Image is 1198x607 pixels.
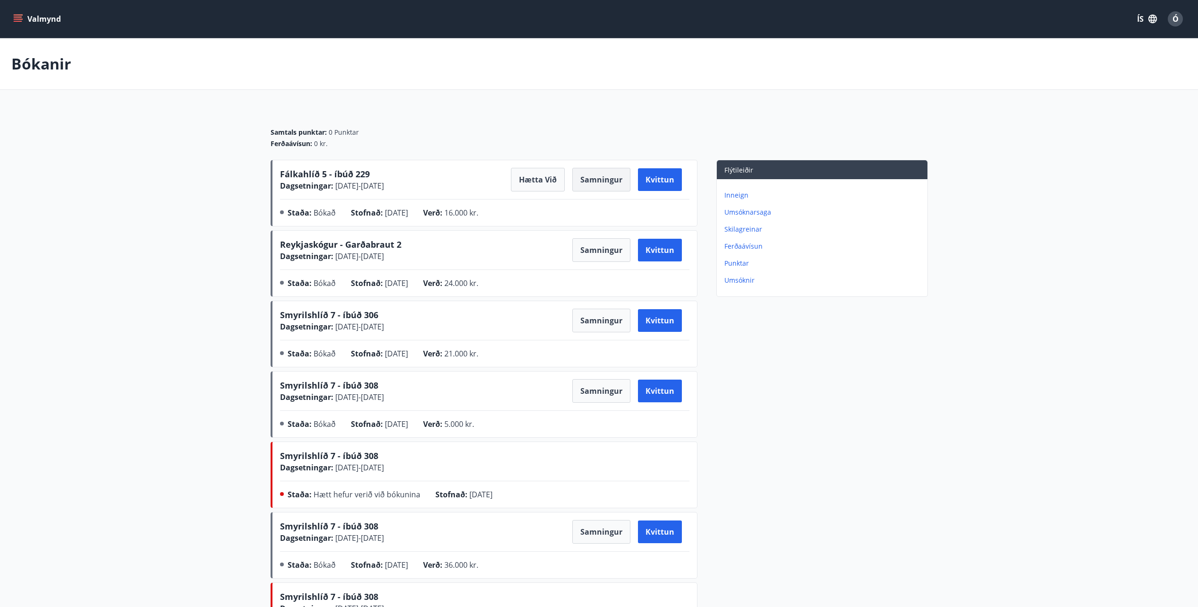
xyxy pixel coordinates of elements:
[572,520,630,544] button: Samningur
[314,139,328,148] span: 0 kr.
[638,520,682,543] button: Kvittun
[351,208,383,218] span: Stofnað :
[385,560,408,570] span: [DATE]
[724,259,924,268] p: Punktar
[724,225,924,234] p: Skilagreinar
[385,278,408,288] span: [DATE]
[11,53,71,74] p: Bókanir
[314,208,336,218] span: Bókað
[280,168,370,180] span: Fálkahlíð 5 - íbúð 229
[511,168,565,191] button: Hætta við
[280,533,333,543] span: Dagsetningar :
[280,462,333,473] span: Dagsetningar :
[314,560,336,570] span: Bókað
[444,208,478,218] span: 16.000 kr.
[444,560,478,570] span: 36.000 kr.
[271,128,327,137] span: Samtals punktar :
[724,276,924,285] p: Umsóknir
[1164,8,1187,30] button: Ó
[724,165,753,174] span: Flýtileiðir
[351,278,383,288] span: Stofnað :
[333,392,384,402] span: [DATE] - [DATE]
[385,348,408,359] span: [DATE]
[724,242,924,251] p: Ferðaávísun
[638,239,682,261] button: Kvittun
[280,251,333,261] span: Dagsetningar :
[333,251,384,261] span: [DATE] - [DATE]
[423,348,442,359] span: Verð :
[314,348,336,359] span: Bókað
[423,208,442,218] span: Verð :
[11,10,65,27] button: menu
[333,533,384,543] span: [DATE] - [DATE]
[724,208,924,217] p: Umsóknarsaga
[288,278,312,288] span: Staða :
[444,348,478,359] span: 21.000 kr.
[288,419,312,429] span: Staða :
[280,309,378,321] span: Smyrilshlíð 7 - íbúð 306
[572,309,630,332] button: Samningur
[638,380,682,402] button: Kvittun
[288,560,312,570] span: Staða :
[423,560,442,570] span: Verð :
[351,348,383,359] span: Stofnað :
[314,419,336,429] span: Bókað
[280,181,333,191] span: Dagsetningar :
[280,520,378,532] span: Smyrilshlíð 7 - íbúð 308
[385,208,408,218] span: [DATE]
[333,462,384,473] span: [DATE] - [DATE]
[1173,14,1179,24] span: Ó
[271,139,312,148] span: Ferðaávísun :
[572,168,630,191] button: Samningur
[280,239,401,250] span: Reykjaskógur - Garðabraut 2
[444,419,474,429] span: 5.000 kr.
[724,191,924,200] p: Inneign
[385,419,408,429] span: [DATE]
[288,348,312,359] span: Staða :
[314,489,420,500] span: Hætt hefur verið við bókunina
[329,128,359,137] span: 0 Punktar
[280,380,378,391] span: Smyrilshlíð 7 - íbúð 308
[351,560,383,570] span: Stofnað :
[423,419,442,429] span: Verð :
[572,379,630,403] button: Samningur
[638,309,682,332] button: Kvittun
[280,591,378,602] span: Smyrilshlíð 7 - íbúð 308
[469,489,493,500] span: [DATE]
[280,392,333,402] span: Dagsetningar :
[288,489,312,500] span: Staða :
[333,321,384,332] span: [DATE] - [DATE]
[314,278,336,288] span: Bókað
[280,321,333,332] span: Dagsetningar :
[1132,10,1162,27] button: ÍS
[638,168,682,191] button: Kvittun
[572,238,630,262] button: Samningur
[288,208,312,218] span: Staða :
[444,278,478,288] span: 24.000 kr.
[333,181,384,191] span: [DATE] - [DATE]
[351,419,383,429] span: Stofnað :
[435,489,467,500] span: Stofnað :
[280,450,378,461] span: Smyrilshlíð 7 - íbúð 308
[423,278,442,288] span: Verð :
